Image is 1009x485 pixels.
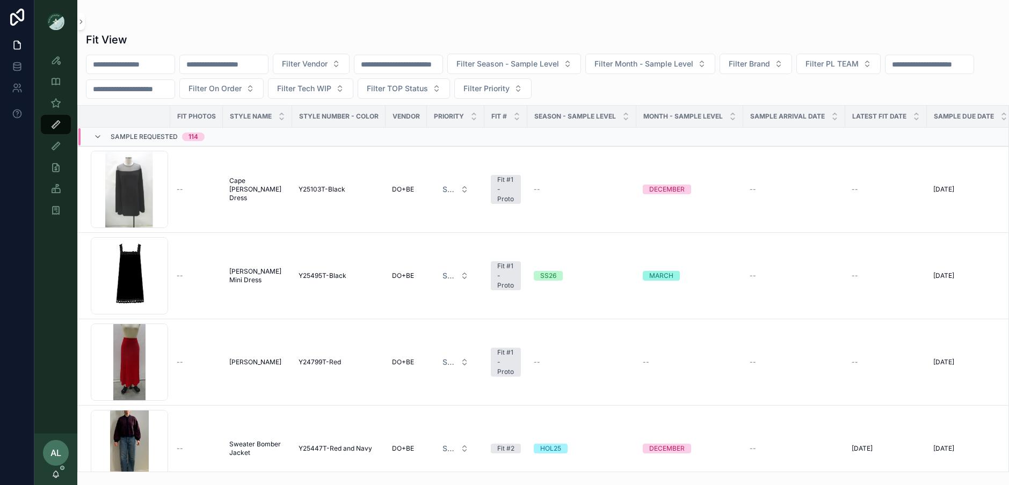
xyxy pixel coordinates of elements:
[188,83,242,94] span: Filter On Order
[852,271,858,280] span: --
[299,444,372,453] span: Y25447T-Red and Navy
[649,271,673,281] div: MARCH
[299,185,379,194] a: Y25103T-Black
[392,358,420,366] a: DO+BE
[852,358,920,366] a: --
[392,185,414,194] span: DO+BE
[933,358,1008,366] a: [DATE]
[933,444,1008,453] a: [DATE]
[434,180,477,199] button: Select Button
[643,444,737,453] a: DECEMBER
[534,271,630,281] a: SS26
[497,175,514,204] div: Fit #1 - Proto
[750,444,756,453] span: --
[229,358,286,366] a: [PERSON_NAME]
[805,58,859,69] span: Filter PL TEAM
[229,177,286,202] a: Cape [PERSON_NAME] Dress
[852,185,858,194] span: --
[491,348,521,377] a: Fit #1 - Proto
[463,83,510,94] span: Filter Priority
[177,185,216,194] a: --
[268,78,353,99] button: Select Button
[358,78,450,99] button: Select Button
[750,185,756,194] span: --
[177,185,183,194] span: --
[585,54,715,74] button: Select Button
[852,185,920,194] a: --
[534,185,630,194] a: --
[534,444,630,453] a: HOL25
[442,270,456,281] span: Select a HP FIT LEVEL
[934,112,994,121] span: Sample Due Date
[179,78,264,99] button: Select Button
[933,185,954,194] span: [DATE]
[491,175,521,204] a: Fit #1 - Proto
[649,444,685,453] div: DECEMBER
[229,440,286,457] a: Sweater Bomber Jacket
[434,352,477,372] button: Select Button
[299,271,346,280] span: Y25495T-Black
[442,443,456,454] span: Select a HP FIT LEVEL
[282,58,328,69] span: Filter Vendor
[392,444,414,453] span: DO+BE
[750,112,825,121] span: Sample Arrival Date
[933,271,954,280] span: [DATE]
[852,444,873,453] span: [DATE]
[299,271,379,280] a: Y25495T-Black
[643,358,649,366] span: --
[720,54,792,74] button: Select Button
[273,54,350,74] button: Select Button
[497,261,514,290] div: Fit #1 - Proto
[643,271,737,281] a: MARCH
[534,112,616,121] span: Season - Sample Level
[86,32,127,47] h1: Fit View
[177,112,216,121] span: Fit Photos
[491,261,521,290] a: Fit #1 - Proto
[796,54,881,74] button: Select Button
[229,267,286,284] a: [PERSON_NAME] Mini Dress
[299,444,379,453] a: Y25447T-Red and Navy
[433,438,478,459] a: Select Button
[392,271,414,280] span: DO+BE
[442,357,456,368] span: Select a HP FIT LEVEL
[47,13,64,30] img: App logo
[434,439,477,458] button: Select Button
[933,444,954,453] span: [DATE]
[177,444,183,453] span: --
[534,358,630,366] a: --
[643,185,737,194] a: DECEMBER
[852,112,906,121] span: Latest Fit Date
[299,185,345,194] span: Y25103T-Black
[230,112,272,121] span: STYLE NAME
[933,358,954,366] span: [DATE]
[188,133,198,141] div: 114
[454,78,532,99] button: Select Button
[177,271,183,280] span: --
[933,271,1008,280] a: [DATE]
[34,43,77,234] div: scrollable content
[750,358,839,366] a: --
[177,271,216,280] a: --
[540,444,561,453] div: HOL25
[50,446,61,459] span: AL
[534,185,540,194] span: --
[491,112,507,121] span: Fit #
[434,266,477,285] button: Select Button
[497,444,514,453] div: Fit #2
[750,271,756,280] span: --
[594,58,693,69] span: Filter Month - Sample Level
[447,54,581,74] button: Select Button
[456,58,559,69] span: Filter Season - Sample Level
[729,58,770,69] span: Filter Brand
[433,179,478,200] a: Select Button
[392,358,414,366] span: DO+BE
[393,112,420,121] span: Vendor
[277,83,331,94] span: Filter Tech WIP
[442,184,456,195] span: Select a HP FIT LEVEL
[750,444,839,453] a: --
[433,352,478,372] a: Select Button
[750,185,839,194] a: --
